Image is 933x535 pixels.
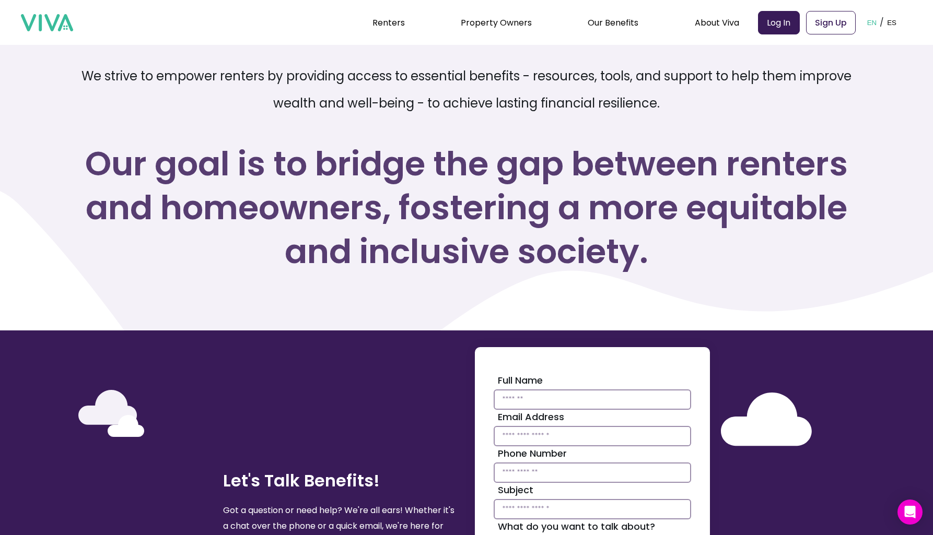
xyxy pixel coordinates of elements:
a: Renters [372,17,405,29]
div: Open Intercom Messenger [897,500,923,525]
a: Log In [758,11,800,34]
p: / [880,15,884,30]
div: About Viva [695,9,739,35]
button: EN [864,6,880,39]
button: ES [884,6,900,39]
img: viva [21,14,73,32]
label: Full Name [498,373,691,387]
p: We strive to empower renters by providing access to essential benefits - resources, tools, and su... [63,63,870,117]
label: Subject [498,483,691,497]
a: Sign Up [806,11,856,34]
label: What do you want to talk about? [498,519,691,533]
h3: Our goal is to bridge the gap between renters and homeowners, fostering a more equitable and incl... [63,142,870,274]
label: Email Address [498,410,691,424]
h2: Let's Talk Benefits! [223,467,458,494]
a: Property Owners [461,17,532,29]
label: Phone Number [498,446,691,460]
div: Our Benefits [588,9,638,35]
